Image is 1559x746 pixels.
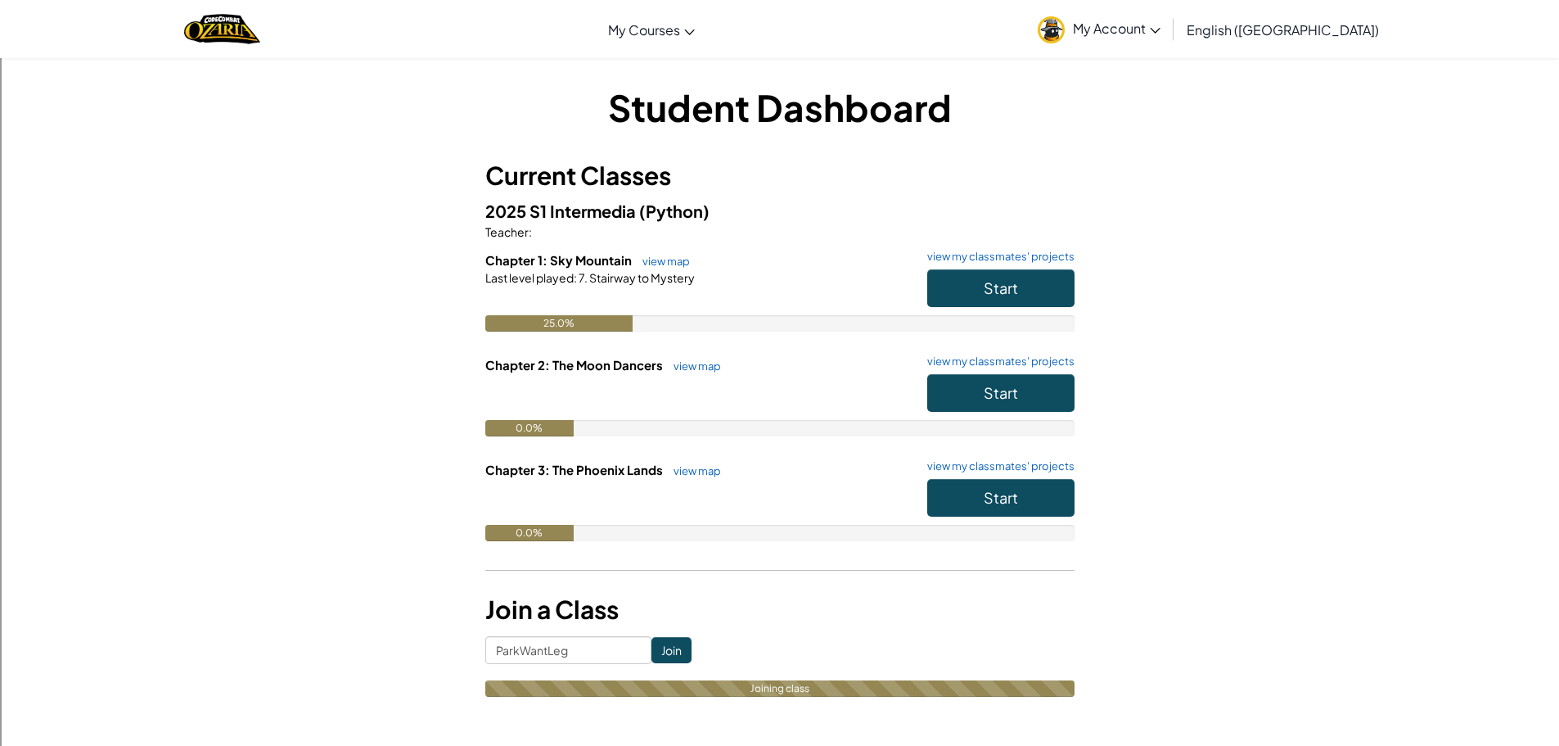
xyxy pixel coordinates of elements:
span: My Courses [608,21,680,38]
a: Ozaria by CodeCombat logo [184,12,260,46]
span: My Account [1073,20,1160,37]
a: My Account [1030,3,1169,55]
a: English ([GEOGRAPHIC_DATA]) [1178,7,1387,52]
a: My Courses [600,7,703,52]
img: avatar [1038,16,1065,43]
span: English ([GEOGRAPHIC_DATA]) [1187,21,1379,38]
img: Home [184,12,260,46]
